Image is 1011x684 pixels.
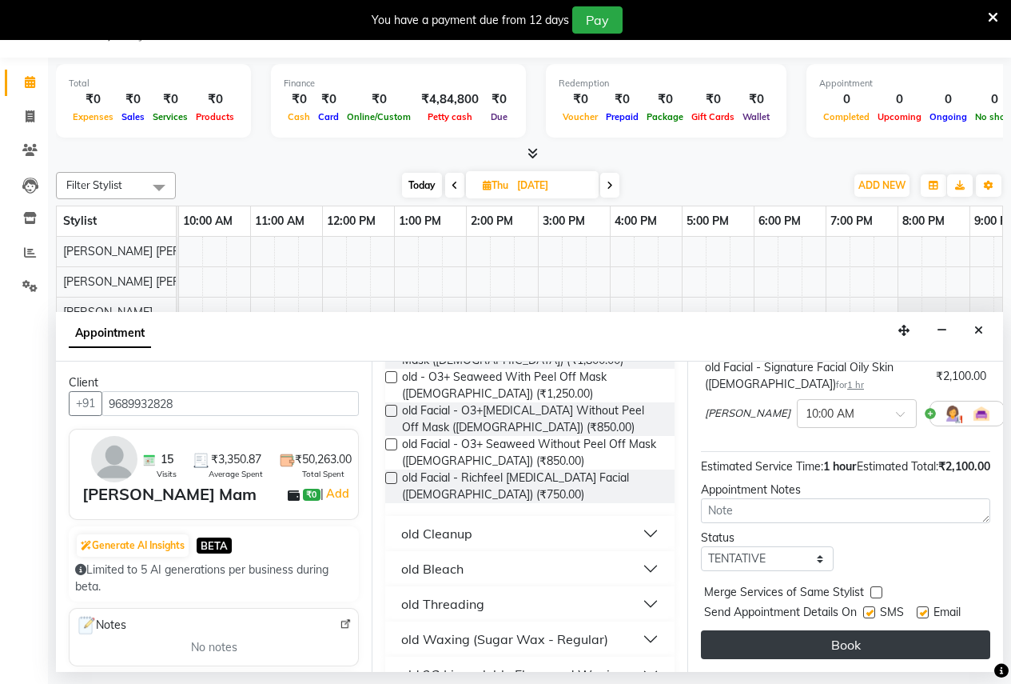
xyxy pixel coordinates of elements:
span: Upcoming [874,111,925,122]
img: Interior.png [972,404,991,423]
span: old Facial - O3+ Seaweed Without Peel Off Mask ([DEMOGRAPHIC_DATA]) (₹850.00) [402,436,662,470]
div: Limited to 5 AI generations per business during beta. [75,562,352,595]
button: Pay [572,6,623,34]
div: old Cleanup [401,524,472,543]
div: ₹0 [687,90,738,109]
div: ₹0 [643,90,687,109]
a: 8:00 PM [898,210,949,233]
div: Status [701,530,834,546]
button: old Waxing (Sugar Wax - Regular) [392,625,668,654]
button: old Cleanup [392,519,668,548]
div: Appointment Notes [701,482,990,498]
div: ₹0 [192,90,238,109]
span: Due [487,111,511,122]
span: Total Spent [302,468,344,480]
div: ₹0 [117,90,149,109]
span: Email [933,604,961,624]
span: Sales [117,111,149,122]
span: | [320,484,352,503]
a: 1:00 PM [395,210,445,233]
span: Stylist [63,214,97,228]
span: Voucher [559,111,602,122]
span: Visits [157,468,177,480]
a: Add [324,484,352,503]
div: ₹0 [314,90,343,109]
span: [PERSON_NAME] [PERSON_NAME] [63,274,245,289]
input: Search by Name/Mobile/Email/Code [101,391,359,416]
a: 6:00 PM [754,210,805,233]
div: old Waxing (Sugar Wax - Regular) [401,630,608,649]
input: 2025-09-04 [512,174,592,198]
a: 12:00 PM [323,210,380,233]
div: ₹0 [485,90,513,109]
div: ₹2,100.00 [936,368,986,385]
button: +91 [69,391,102,416]
span: ₹0 [303,489,320,502]
span: Thu [479,179,512,191]
span: old Facial - Richfeel [MEDICAL_DATA] Facial ([DEMOGRAPHIC_DATA]) (₹750.00) [402,470,662,503]
div: 0 [874,90,925,109]
span: old - O3+ Seaweed With Peel Off Mask ([DEMOGRAPHIC_DATA]) (₹1,250.00) [402,369,662,402]
div: ₹0 [738,90,774,109]
span: Expenses [69,111,117,122]
span: Services [149,111,192,122]
div: old Bleach [401,559,464,578]
span: Cash [284,111,314,122]
div: ₹0 [149,90,192,109]
span: Package [643,111,687,122]
span: 15 [161,451,173,468]
div: ₹4,84,800 [415,90,485,109]
div: [PERSON_NAME] Mam [82,482,257,506]
div: 0 [819,90,874,109]
button: Close [967,318,990,343]
a: 11:00 AM [251,210,308,233]
div: Client [69,374,359,391]
span: Completed [819,111,874,122]
span: No notes [191,639,237,656]
small: for [836,379,864,390]
div: ₹0 [284,90,314,109]
span: Card [314,111,343,122]
span: Merge Services of Same Stylist [704,584,864,604]
span: Filter Stylist [66,178,122,191]
div: old 2G Liposoluble Flavoured Waxing [401,665,625,684]
img: avatar [91,436,137,482]
div: 0 [925,90,971,109]
span: [PERSON_NAME] [63,305,153,319]
span: Send Appointment Details On [704,604,857,624]
a: 3:00 PM [539,210,589,233]
div: ₹0 [69,90,117,109]
span: [PERSON_NAME] [PERSON_NAME] [63,244,245,258]
div: You have a payment due from 12 days [372,12,569,29]
img: Hairdresser.png [943,404,962,423]
a: 10:00 AM [179,210,237,233]
span: Wallet [738,111,774,122]
span: Prepaid [602,111,643,122]
span: BETA [197,538,232,553]
div: Redemption [559,77,774,90]
div: Total [69,77,238,90]
div: old Threading [401,594,484,614]
span: ₹50,263.00 [295,451,352,468]
div: ₹0 [343,90,415,109]
span: Petty cash [424,111,476,122]
span: ADD NEW [858,179,906,191]
span: 1 hr [847,379,864,390]
span: old Facial - O3+[MEDICAL_DATA] Without Peel Off Mask ([DEMOGRAPHIC_DATA]) (₹850.00) [402,402,662,436]
span: [PERSON_NAME] [705,406,790,422]
div: Finance [284,77,513,90]
div: ₹0 [559,90,602,109]
button: Book [701,630,990,659]
span: Ongoing [925,111,971,122]
a: 2:00 PM [467,210,517,233]
button: Generate AI Insights [77,534,189,557]
a: 4:00 PM [611,210,661,233]
button: ADD NEW [854,174,910,197]
span: Estimated Total: [857,459,938,474]
span: Today [402,173,442,198]
span: SMS [880,604,904,624]
span: Online/Custom [343,111,415,122]
span: Notes [76,615,126,636]
div: old Facial - Signature Facial Oily Skin ([DEMOGRAPHIC_DATA]) [705,359,929,393]
span: Average Spent [209,468,263,480]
